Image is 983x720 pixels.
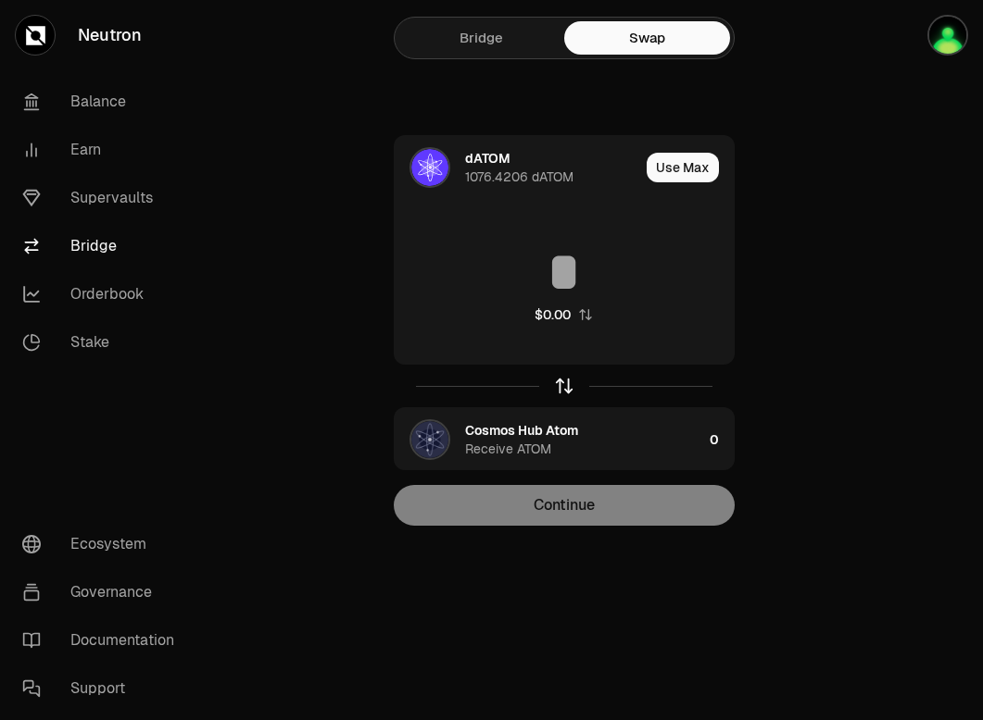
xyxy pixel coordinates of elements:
div: 1076.4206 dATOM [465,168,573,186]
a: Ecosystem [7,520,200,568]
div: Cosmos Hub Atom [465,421,578,440]
a: Documentation [7,616,200,664]
div: Receive ATOM [465,440,551,458]
img: ATOM Logo [411,421,448,458]
a: Swap [564,21,730,55]
div: 0 [710,408,734,471]
a: Stake [7,318,200,366]
div: $0.00 [535,305,571,324]
img: dATOM Logo [411,149,448,186]
a: Balance [7,78,200,126]
div: dATOM [465,149,510,168]
div: ATOM LogoCosmos Hub AtomReceive ATOM [395,408,702,471]
button: ATOM LogoCosmos Hub AtomReceive ATOM0 [395,408,734,471]
a: Support [7,664,200,713]
div: dATOM LogodATOM1076.4206 dATOM [395,136,639,199]
a: Supervaults [7,174,200,222]
a: Governance [7,568,200,616]
a: Orderbook [7,270,200,318]
img: DJAMEL STAKING [927,15,968,56]
button: Use Max [647,153,719,182]
button: $0.00 [535,305,593,324]
a: Earn [7,126,200,174]
a: Bridge [398,21,564,55]
a: Bridge [7,222,200,270]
